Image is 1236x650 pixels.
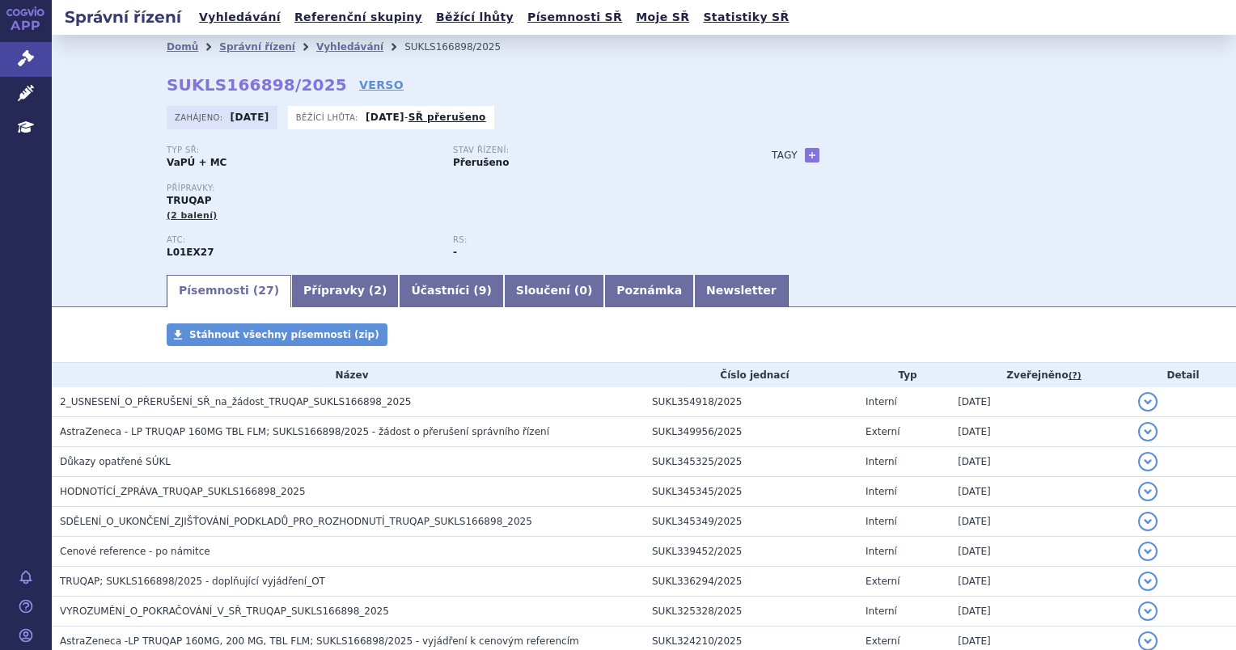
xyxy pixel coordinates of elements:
td: SUKL336294/2025 [644,567,857,597]
span: Zahájeno: [175,111,226,124]
td: SUKL325328/2025 [644,597,857,627]
span: Externí [866,426,899,437]
a: Písemnosti SŘ [523,6,627,28]
span: 27 [258,284,273,297]
td: [DATE] [950,447,1130,477]
span: Cenové reference - po námitce [60,546,210,557]
span: Interní [866,606,897,617]
a: Stáhnout všechny písemnosti (zip) [167,323,387,346]
button: detail [1138,542,1158,561]
a: Statistiky SŘ [698,6,794,28]
h2: Správní řízení [52,6,194,28]
span: Interní [866,516,897,527]
th: Zveřejněno [950,363,1130,387]
a: Referenční skupiny [290,6,427,28]
td: [DATE] [950,387,1130,417]
button: detail [1138,482,1158,501]
h3: Tagy [772,146,798,165]
button: detail [1138,392,1158,412]
abbr: (?) [1069,370,1081,382]
td: [DATE] [950,537,1130,567]
span: 0 [579,284,587,297]
th: Název [52,363,644,387]
a: SŘ přerušeno [408,112,486,123]
strong: VaPÚ + MC [167,157,226,168]
span: TRUQAP; SUKLS166898/2025 - doplňující vyjádření_OT [60,576,325,587]
a: Přípravky (2) [291,275,399,307]
td: SUKL345325/2025 [644,447,857,477]
td: [DATE] [950,417,1130,447]
a: + [805,148,819,162]
td: SUKL339452/2025 [644,537,857,567]
td: [DATE] [950,567,1130,597]
span: (2 balení) [167,210,218,221]
a: Moje SŘ [631,6,694,28]
span: VYROZUMĚNÍ_O_POKRAČOVÁNÍ_V_SŘ_TRUQAP_SUKLS166898_2025 [60,606,389,617]
button: detail [1138,512,1158,531]
a: Newsletter [694,275,789,307]
td: SUKL349956/2025 [644,417,857,447]
span: 2_USNESENÍ_O_PŘERUŠENÍ_SŘ_na_žádost_TRUQAP_SUKLS166898_2025 [60,396,412,407]
span: AstraZeneca - LP TRUQAP 160MG TBL FLM; SUKLS166898/2025 - žádost o přerušení správního řízení [60,426,549,437]
span: Externí [866,576,899,587]
th: Detail [1130,363,1236,387]
p: Přípravky: [167,184,739,193]
td: [DATE] [950,507,1130,537]
strong: [DATE] [366,112,404,123]
a: Vyhledávání [316,41,383,53]
li: SUKLS166898/2025 [404,35,522,59]
span: Interní [866,546,897,557]
strong: SUKLS166898/2025 [167,75,347,95]
p: RS: [453,235,723,245]
button: detail [1138,422,1158,441]
span: TRUQAP [167,195,211,206]
span: 2 [374,284,382,297]
th: Číslo jednací [644,363,857,387]
td: SUKL354918/2025 [644,387,857,417]
button: detail [1138,452,1158,471]
button: detail [1138,572,1158,591]
p: - [366,111,486,124]
strong: KAPIVASERTIB [167,247,214,258]
strong: [DATE] [231,112,269,123]
td: [DATE] [950,597,1130,627]
th: Typ [857,363,950,387]
span: SDĚLENÍ_O_UKONČENÍ_ZJIŠŤOVÁNÍ_PODKLADŮ_PRO_ROZHODNUTÍ_TRUQAP_SUKLS166898_2025 [60,516,532,527]
a: Běžící lhůty [431,6,519,28]
strong: Přerušeno [453,157,509,168]
a: Účastníci (9) [399,275,503,307]
td: [DATE] [950,477,1130,507]
span: AstraZeneca -LP TRUQAP 160MG, 200 MG, TBL FLM; SUKLS166898/2025 - vyjádření k cenovým referencím [60,635,579,647]
span: Stáhnout všechny písemnosti (zip) [189,329,379,340]
span: Externí [866,635,899,647]
strong: - [453,247,457,258]
a: Sloučení (0) [504,275,604,307]
span: Důkazy opatřené SÚKL [60,456,171,467]
a: Domů [167,41,198,53]
td: SUKL345349/2025 [644,507,857,537]
p: ATC: [167,235,437,245]
a: Správní řízení [219,41,295,53]
span: 9 [479,284,487,297]
p: Stav řízení: [453,146,723,155]
span: Interní [866,396,897,407]
span: HODNOTÍCÍ_ZPRÁVA_TRUQAP_SUKLS166898_2025 [60,486,306,497]
a: Písemnosti (27) [167,275,291,307]
a: Poznámka [604,275,694,307]
a: VERSO [359,77,404,93]
a: Vyhledávání [194,6,286,28]
td: SUKL345345/2025 [644,477,857,507]
p: Typ SŘ: [167,146,437,155]
button: detail [1138,601,1158,621]
span: Interní [866,486,897,497]
span: Interní [866,456,897,467]
span: Běžící lhůta: [296,111,362,124]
